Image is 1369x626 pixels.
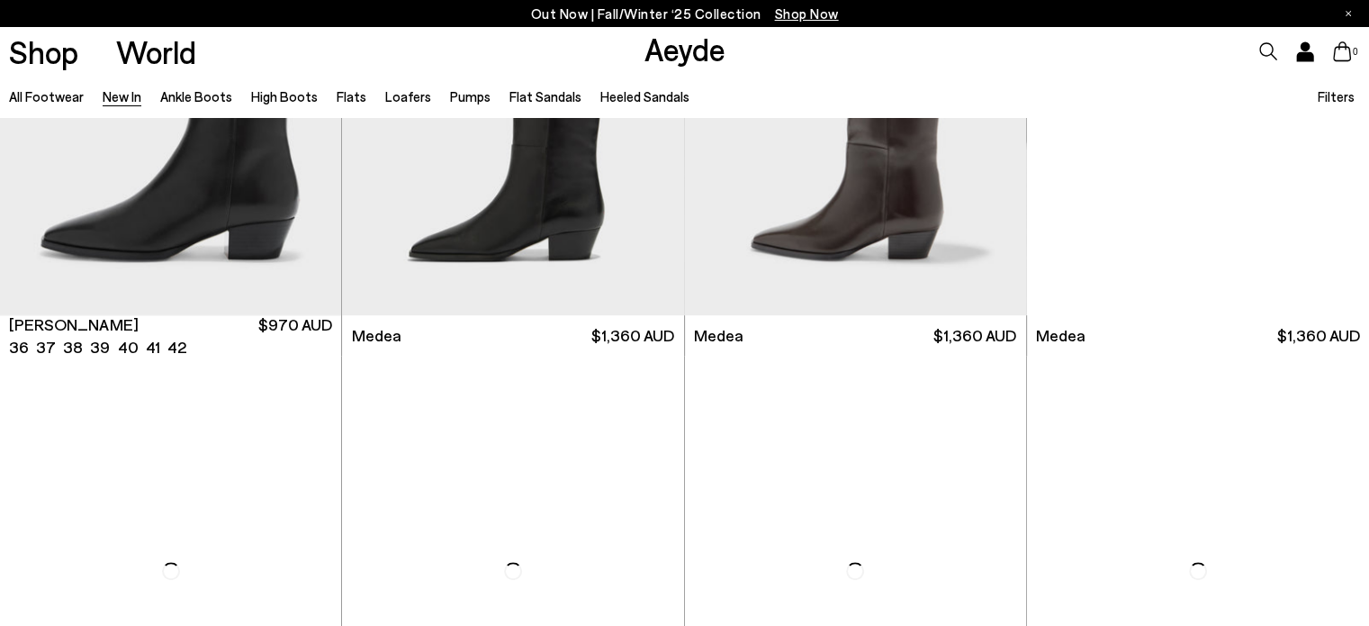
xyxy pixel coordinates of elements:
[90,336,110,358] li: 39
[167,336,185,358] li: 42
[600,88,689,104] a: Heeled Sandals
[9,313,138,336] span: [PERSON_NAME]
[342,315,683,356] a: Medea $1,360 AUD
[591,324,674,347] span: $1,360 AUD
[337,88,366,104] a: Flats
[9,336,180,358] ul: variant
[9,36,78,68] a: Shop
[258,313,332,358] span: $970 AUD
[103,88,141,104] a: New In
[775,5,839,22] span: Navigate to /collections/new-in
[685,315,1026,356] a: Medea $1,360 AUD
[531,3,839,25] p: Out Now | Fall/Winter ‘25 Collection
[385,88,431,104] a: Loafers
[116,36,196,68] a: World
[9,336,29,358] li: 36
[1277,324,1360,347] span: $1,360 AUD
[9,88,84,104] a: All Footwear
[145,336,159,358] li: 41
[160,88,232,104] a: Ankle Boots
[36,336,56,358] li: 37
[450,88,491,104] a: Pumps
[694,324,743,347] span: Medea
[1036,324,1085,347] span: Medea
[1027,315,1369,356] a: Medea $1,360 AUD
[63,336,83,358] li: 38
[1351,47,1360,57] span: 0
[1318,88,1355,104] span: Filters
[933,324,1016,347] span: $1,360 AUD
[352,324,401,347] span: Medea
[117,336,138,358] li: 40
[509,88,581,104] a: Flat Sandals
[1333,41,1351,61] a: 0
[251,88,318,104] a: High Boots
[644,30,725,68] a: Aeyde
